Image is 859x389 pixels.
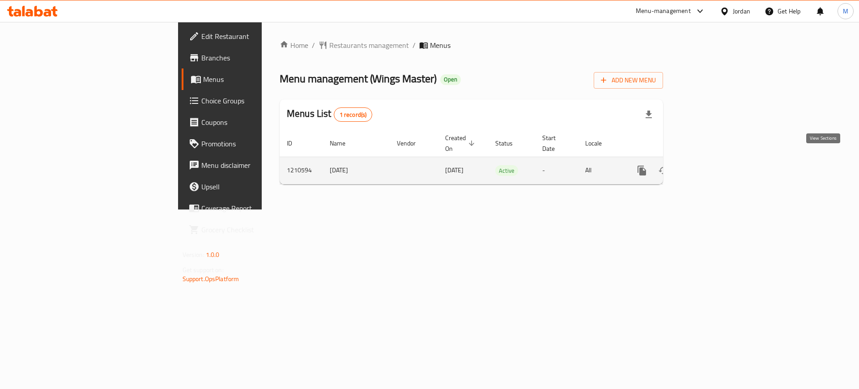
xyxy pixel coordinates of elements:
[594,72,663,89] button: Add New Menu
[201,31,315,42] span: Edit Restaurant
[183,249,204,261] span: Version:
[201,52,315,63] span: Branches
[201,138,315,149] span: Promotions
[631,160,653,181] button: more
[287,138,304,149] span: ID
[430,40,451,51] span: Menus
[412,40,416,51] li: /
[182,90,322,111] a: Choice Groups
[182,154,322,176] a: Menu disclaimer
[542,133,567,154] span: Start Date
[445,164,464,176] span: [DATE]
[330,138,357,149] span: Name
[182,47,322,68] a: Branches
[397,138,427,149] span: Vendor
[334,111,372,119] span: 1 record(s)
[206,249,220,261] span: 1.0.0
[280,40,663,51] nav: breadcrumb
[201,224,315,235] span: Grocery Checklist
[182,176,322,197] a: Upsell
[182,219,322,240] a: Grocery Checklist
[287,107,372,122] h2: Menus List
[495,138,524,149] span: Status
[334,107,373,122] div: Total records count
[440,76,461,83] span: Open
[319,40,409,51] a: Restaurants management
[624,130,724,157] th: Actions
[638,104,659,125] div: Export file
[182,133,322,154] a: Promotions
[440,74,461,85] div: Open
[329,40,409,51] span: Restaurants management
[585,138,613,149] span: Locale
[843,6,848,16] span: M
[280,130,724,184] table: enhanced table
[182,68,322,90] a: Menus
[183,264,224,276] span: Get support on:
[578,157,624,184] td: All
[201,117,315,128] span: Coupons
[183,273,239,285] a: Support.OpsPlatform
[733,6,750,16] div: Jordan
[201,181,315,192] span: Upsell
[201,160,315,171] span: Menu disclaimer
[280,68,437,89] span: Menu management ( Wings Master )
[636,6,691,17] div: Menu-management
[601,75,656,86] span: Add New Menu
[495,166,518,176] span: Active
[535,157,578,184] td: -
[182,197,322,219] a: Coverage Report
[201,203,315,214] span: Coverage Report
[445,133,477,154] span: Created On
[182,111,322,133] a: Coupons
[323,157,390,184] td: [DATE]
[182,26,322,47] a: Edit Restaurant
[201,95,315,106] span: Choice Groups
[203,74,315,85] span: Menus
